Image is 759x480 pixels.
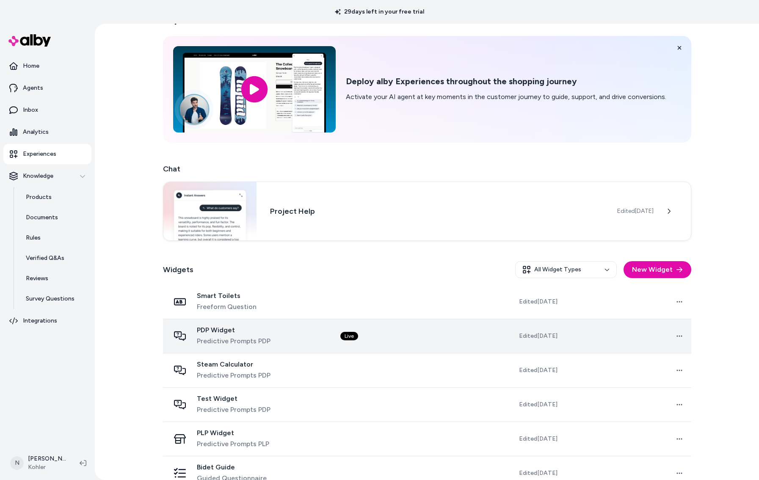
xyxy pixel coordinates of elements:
[3,78,91,98] a: Agents
[3,166,91,186] button: Knowledge
[23,106,38,114] p: Inbox
[23,172,53,180] p: Knowledge
[515,261,617,278] button: All Widget Types
[163,163,691,175] h2: Chat
[26,274,48,283] p: Reviews
[3,56,91,76] a: Home
[17,228,91,248] a: Rules
[3,100,91,120] a: Inbox
[270,205,603,217] h3: Project Help
[26,213,58,222] p: Documents
[197,336,270,346] span: Predictive Prompts PDP
[519,469,558,477] span: Edited [DATE]
[3,311,91,331] a: Integrations
[519,435,558,443] span: Edited [DATE]
[197,302,257,312] span: Freeform Question
[340,332,358,340] div: Live
[28,463,66,472] span: Kohler
[23,317,57,325] p: Integrations
[17,248,91,268] a: Verified Q&As
[197,394,270,403] span: Test Widget
[519,366,558,375] span: Edited [DATE]
[624,261,691,278] button: New Widget
[346,92,666,102] p: Activate your AI agent at key moments in the customer journey to guide, support, and drive conver...
[26,295,75,303] p: Survey Questions
[3,122,91,142] a: Analytics
[519,298,558,306] span: Edited [DATE]
[197,292,257,300] span: Smart Toilets
[197,360,270,369] span: Steam Calculator
[197,370,270,381] span: Predictive Prompts PDP
[23,62,39,70] p: Home
[10,456,24,470] span: N
[163,182,691,241] a: Chat widgetProject HelpEdited[DATE]
[519,332,558,340] span: Edited [DATE]
[5,450,73,477] button: N[PERSON_NAME]Kohler
[197,463,267,472] span: Bidet Guide
[26,193,52,201] p: Products
[23,84,43,92] p: Agents
[519,400,558,409] span: Edited [DATE]
[8,34,51,47] img: alby Logo
[23,150,56,158] p: Experiences
[26,234,41,242] p: Rules
[17,207,91,228] a: Documents
[197,429,269,437] span: PLP Widget
[197,326,270,334] span: PDP Widget
[197,405,270,415] span: Predictive Prompts PDP
[330,8,429,16] p: 29 days left in your free trial
[17,187,91,207] a: Products
[163,264,193,276] h2: Widgets
[617,207,654,215] span: Edited [DATE]
[23,128,49,136] p: Analytics
[163,182,257,240] img: Chat widget
[26,254,64,262] p: Verified Q&As
[197,439,269,449] span: Predictive Prompts PLP
[17,289,91,309] a: Survey Questions
[28,455,66,463] p: [PERSON_NAME]
[346,76,666,87] h2: Deploy alby Experiences throughout the shopping journey
[17,268,91,289] a: Reviews
[3,144,91,164] a: Experiences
